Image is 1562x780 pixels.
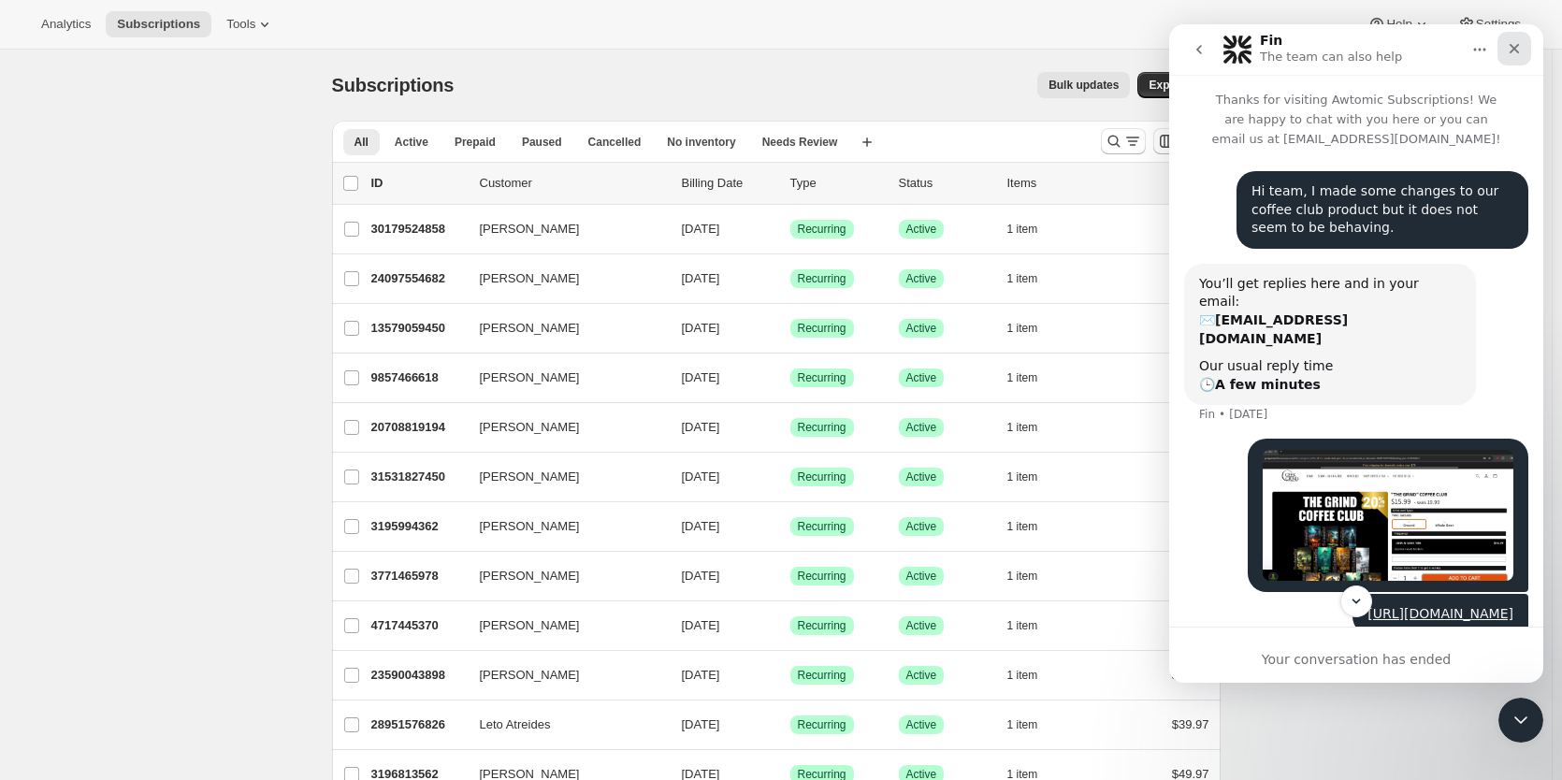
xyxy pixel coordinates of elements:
[522,135,562,150] span: Paused
[682,174,775,193] p: Billing Date
[798,717,846,732] span: Recurring
[480,174,667,193] p: Customer
[469,264,656,294] button: [PERSON_NAME]
[906,618,937,633] span: Active
[1007,712,1059,738] button: 1 item
[906,469,937,484] span: Active
[469,561,656,591] button: [PERSON_NAME]
[371,662,1209,688] div: 23590043898[PERSON_NAME][DATE]SuccessRecurringSuccessActive1 item$59.29
[790,174,884,193] div: Type
[682,668,720,682] span: [DATE]
[371,220,465,238] p: 30179524858
[469,660,656,690] button: [PERSON_NAME]
[480,368,580,387] span: [PERSON_NAME]
[1101,128,1146,154] button: Search and filter results
[1007,271,1038,286] span: 1 item
[1007,464,1059,490] button: 1 item
[371,613,1209,639] div: 4717445370[PERSON_NAME][DATE]SuccessRecurringSuccessActive1 item$54.56
[667,135,735,150] span: No inventory
[1356,11,1441,37] button: Help
[371,216,1209,242] div: 30179524858[PERSON_NAME][DATE]SuccessRecurringSuccessActive1 item$24.98
[1007,563,1059,589] button: 1 item
[1386,17,1411,32] span: Help
[1153,128,1179,154] button: Customize table column order and visibility
[480,220,580,238] span: [PERSON_NAME]
[798,370,846,385] span: Recurring
[798,519,846,534] span: Recurring
[480,666,580,685] span: [PERSON_NAME]
[906,420,937,435] span: Active
[371,269,465,288] p: 24097554682
[371,712,1209,738] div: 28951576826Leto Atreides[DATE]SuccessRecurringSuccessActive1 item$39.97
[1007,266,1059,292] button: 1 item
[469,313,656,343] button: [PERSON_NAME]
[117,17,200,32] span: Subscriptions
[371,715,465,734] p: 28951576826
[371,567,465,585] p: 3771465978
[1037,72,1130,98] button: Bulk updates
[226,17,255,32] span: Tools
[371,174,465,193] p: ID
[1007,519,1038,534] span: 1 item
[371,365,1209,391] div: 9857466618[PERSON_NAME][DATE]SuccessRecurringSuccessActive1 item$19.78
[1007,420,1038,435] span: 1 item
[469,363,656,393] button: [PERSON_NAME]
[354,135,369,150] span: All
[371,418,465,437] p: 20708819194
[1007,717,1038,732] span: 1 item
[798,321,846,336] span: Recurring
[480,468,580,486] span: [PERSON_NAME]
[455,135,496,150] span: Prepaid
[371,666,465,685] p: 23590043898
[682,717,720,731] span: [DATE]
[469,214,656,244] button: [PERSON_NAME]
[480,319,580,338] span: [PERSON_NAME]
[1007,321,1038,336] span: 1 item
[798,271,846,286] span: Recurring
[798,668,846,683] span: Recurring
[1169,24,1543,683] iframe: Intercom live chat
[1007,513,1059,540] button: 1 item
[798,222,846,237] span: Recurring
[1498,698,1543,743] iframe: Intercom live chat
[371,368,465,387] p: 9857466618
[1007,315,1059,341] button: 1 item
[588,135,642,150] span: Cancelled
[1476,17,1521,32] span: Settings
[215,11,285,37] button: Tools
[469,412,656,442] button: [PERSON_NAME]
[480,616,580,635] span: [PERSON_NAME]
[682,519,720,533] span: [DATE]
[1007,414,1059,441] button: 1 item
[371,513,1209,540] div: 3195994362[PERSON_NAME][DATE]SuccessRecurringSuccessActive1 item$21.98
[371,563,1209,589] div: 3771465978[PERSON_NAME][DATE]SuccessRecurringSuccessActive1 item$30.58
[1007,668,1038,683] span: 1 item
[371,414,1209,441] div: 20708819194[PERSON_NAME][DATE]SuccessRecurringSuccessActive1 item$20.78
[469,611,656,641] button: [PERSON_NAME]
[371,468,465,486] p: 31531827450
[906,668,937,683] span: Active
[480,418,580,437] span: [PERSON_NAME]
[1007,662,1059,688] button: 1 item
[906,321,937,336] span: Active
[682,222,720,236] span: [DATE]
[1007,222,1038,237] span: 1 item
[469,462,656,492] button: [PERSON_NAME]
[682,420,720,434] span: [DATE]
[30,11,102,37] button: Analytics
[480,715,551,734] span: Leto Atreides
